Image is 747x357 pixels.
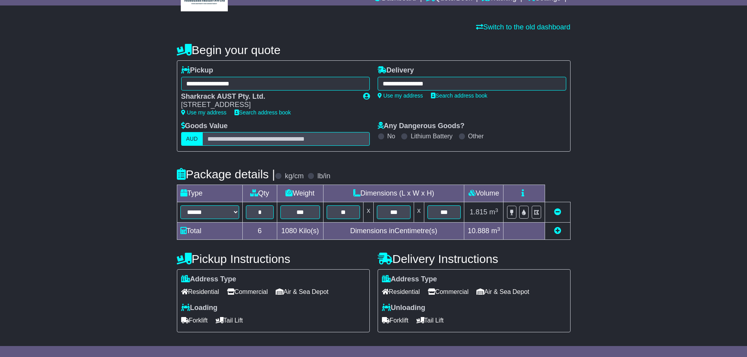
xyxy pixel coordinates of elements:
[181,92,355,101] div: Sharkrack AUST Pty. Ltd.
[468,227,489,235] span: 10.888
[382,314,409,326] span: Forklift
[470,208,487,216] span: 1.815
[281,227,297,235] span: 1080
[495,207,498,213] sup: 3
[414,202,424,223] td: x
[181,122,228,130] label: Goods Value
[554,227,561,235] a: Add new item
[416,314,444,326] span: Tail Lift
[242,185,277,202] td: Qty
[177,185,242,202] td: Type
[317,172,330,181] label: lb/in
[181,275,236,284] label: Address Type
[177,223,242,240] td: Total
[378,66,414,75] label: Delivery
[277,185,323,202] td: Weight
[277,223,323,240] td: Kilo(s)
[378,92,423,99] a: Use my address
[378,252,571,265] h4: Delivery Instructions
[285,172,304,181] label: kg/cm
[489,208,498,216] span: m
[411,132,453,140] label: Lithium Battery
[276,286,329,298] span: Air & Sea Depot
[216,314,243,326] span: Tail Lift
[177,252,370,265] h4: Pickup Instructions
[476,23,570,31] a: Switch to the old dashboard
[227,286,268,298] span: Commercial
[177,168,275,181] h4: Package details |
[428,286,469,298] span: Commercial
[181,304,218,312] label: Loading
[468,132,484,140] label: Other
[181,286,219,298] span: Residential
[491,227,500,235] span: m
[476,286,529,298] span: Air & Sea Depot
[181,132,203,146] label: AUD
[378,122,465,130] label: Any Dangerous Goods?
[177,43,571,56] h4: Begin your quote
[382,286,420,298] span: Residential
[382,304,425,312] label: Unloading
[181,109,227,116] a: Use my address
[364,202,374,223] td: x
[382,275,437,284] label: Address Type
[323,223,464,240] td: Dimensions in Centimetre(s)
[431,92,487,99] a: Search address book
[181,314,208,326] span: Forklift
[387,132,395,140] label: No
[242,223,277,240] td: 6
[323,185,464,202] td: Dimensions (L x W x H)
[234,109,291,116] a: Search address book
[464,185,503,202] td: Volume
[554,208,561,216] a: Remove this item
[181,101,355,109] div: [STREET_ADDRESS]
[497,226,500,232] sup: 3
[181,66,213,75] label: Pickup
